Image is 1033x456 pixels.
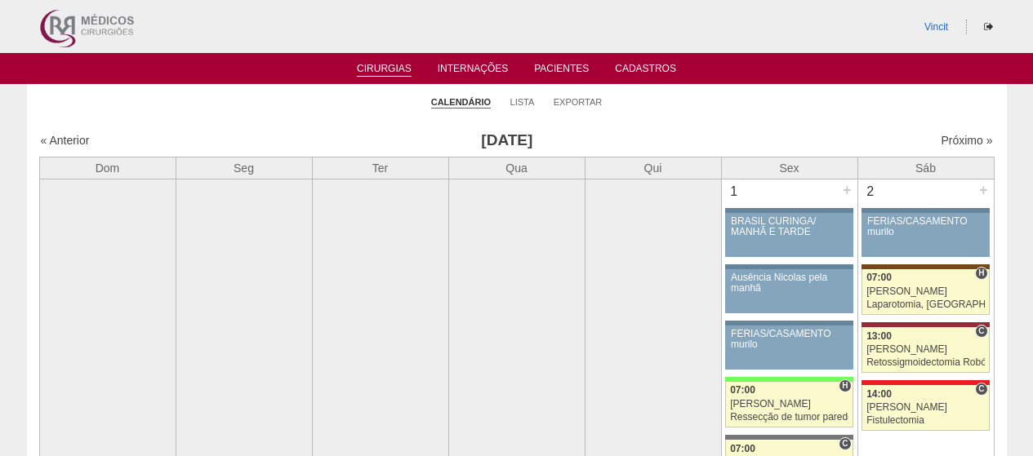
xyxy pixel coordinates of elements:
div: Ausência Nicolas pela manhã [731,272,848,294]
a: FÉRIAS/CASAMENTO murilo [725,325,853,370]
a: FÉRIAS/CASAMENTO murilo [862,213,989,257]
span: 07:00 [866,272,892,283]
a: H 07:00 [PERSON_NAME] Ressecção de tumor parede abdominal pélvica [725,382,853,427]
div: [PERSON_NAME] [866,286,985,297]
a: Lista [510,96,535,108]
div: 2 [858,179,884,204]
span: 13:00 [866,330,892,342]
div: FÉRIAS/CASAMENTO murilo [731,329,848,350]
div: Key: Aviso [725,321,853,325]
span: Consultório [975,325,987,338]
th: Seg [176,157,312,179]
div: + [977,179,991,201]
a: Calendário [431,96,491,108]
div: 1 [722,179,747,204]
th: Dom [39,157,176,179]
span: 14:00 [866,388,892,400]
a: C 14:00 [PERSON_NAME] Fistulectomia [862,385,989,431]
i: Sair [984,22,993,32]
div: Key: Assunção [862,380,989,385]
div: Key: Aviso [725,264,853,269]
div: Laparotomia, [GEOGRAPHIC_DATA], Drenagem, Bridas [866,299,985,310]
div: + [840,179,854,201]
span: Hospital [839,379,851,392]
a: C 13:00 [PERSON_NAME] Retossigmoidectomia Robótica [862,327,989,373]
div: Key: Aviso [725,208,853,213]
a: Internações [438,63,509,79]
span: Consultório [839,437,851,450]
th: Qua [448,157,585,179]
div: FÉRIAS/CASAMENTO murilo [867,216,984,237]
div: BRASIL CURINGA/ MANHÃ E TARDE [731,216,848,237]
div: Retossigmoidectomia Robótica [866,357,985,368]
a: Cadastros [615,63,676,79]
div: Key: Aviso [862,208,989,213]
a: Pacientes [534,63,589,79]
a: Exportar [554,96,603,108]
div: [PERSON_NAME] [866,402,985,413]
div: Key: Brasil [725,377,853,382]
th: Sáb [857,157,994,179]
div: Key: Santa Joana [862,264,989,269]
div: Key: Santa Catarina [725,435,853,440]
span: Hospital [975,267,987,280]
th: Sex [721,157,857,179]
a: Próximo » [941,134,992,147]
th: Qui [585,157,721,179]
span: 07:00 [730,443,755,454]
div: Ressecção de tumor parede abdominal pélvica [730,412,848,423]
a: « Anterior [41,134,90,147]
a: Vincit [924,21,948,33]
div: [PERSON_NAME] [730,399,848,410]
span: 07:00 [730,384,755,396]
div: [PERSON_NAME] [866,344,985,355]
div: Fistulectomia [866,415,985,426]
div: Key: Sírio Libanês [862,322,989,327]
h3: [DATE] [269,129,745,153]
a: H 07:00 [PERSON_NAME] Laparotomia, [GEOGRAPHIC_DATA], Drenagem, Bridas [862,269,989,315]
a: Cirurgias [357,63,412,77]
th: Ter [312,157,448,179]
a: BRASIL CURINGA/ MANHÃ E TARDE [725,213,853,257]
span: Consultório [975,383,987,396]
a: Ausência Nicolas pela manhã [725,269,853,313]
